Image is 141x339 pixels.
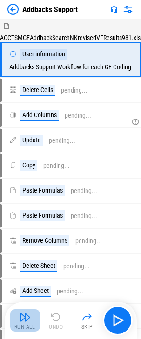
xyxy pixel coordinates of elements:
div: Delete Sheet [20,260,57,272]
img: Skip [81,312,93,323]
div: User information [20,49,67,60]
div: Add Sheet [20,286,51,297]
div: Addbacks Support [22,5,78,14]
img: Main button [110,313,125,328]
img: Run All [20,312,31,323]
div: Run All [14,324,35,330]
div: pending... [75,238,102,245]
div: Paste Formulas [20,210,65,221]
div: pending... [61,87,87,94]
div: Delete Cells [20,85,55,96]
div: Paste Formulas [20,185,65,196]
button: Skip [72,309,102,332]
button: Run All [10,309,40,332]
div: pending... [63,263,90,270]
div: Skip [81,324,93,330]
div: Copy [20,160,37,171]
div: pending... [49,137,75,144]
div: pending... [65,112,91,119]
svg: Adding a column to match the table structure of the Addbacks review file [132,118,139,126]
div: Add Columns [20,110,59,121]
div: pending... [71,213,97,219]
div: Addbacks Support Workflow for each GE Coding [9,49,131,71]
div: pending... [57,288,83,295]
img: Settings menu [122,4,134,15]
div: pending... [43,162,70,169]
img: Back [7,4,19,15]
div: Update [20,135,43,146]
div: Remove Columns [20,235,69,246]
img: Support [110,6,118,13]
div: pending... [71,187,97,194]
